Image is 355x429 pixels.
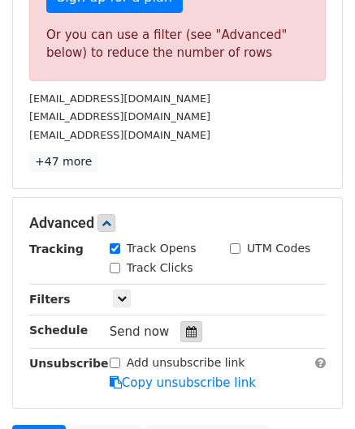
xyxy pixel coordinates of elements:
[110,324,170,339] span: Send now
[247,240,310,257] label: UTM Codes
[274,351,355,429] iframe: Chat Widget
[127,260,193,277] label: Track Clicks
[29,214,326,232] h5: Advanced
[29,242,84,255] strong: Tracking
[29,152,97,172] a: +47 more
[127,354,245,371] label: Add unsubscribe link
[29,110,210,122] small: [EMAIL_ADDRESS][DOMAIN_NAME]
[127,240,197,257] label: Track Opens
[110,375,256,390] a: Copy unsubscribe link
[29,324,88,337] strong: Schedule
[29,92,210,105] small: [EMAIL_ADDRESS][DOMAIN_NAME]
[29,357,109,370] strong: Unsubscribe
[29,129,210,141] small: [EMAIL_ADDRESS][DOMAIN_NAME]
[29,293,71,306] strong: Filters
[46,26,309,62] div: Or you can use a filter (see "Advanced" below) to reduce the number of rows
